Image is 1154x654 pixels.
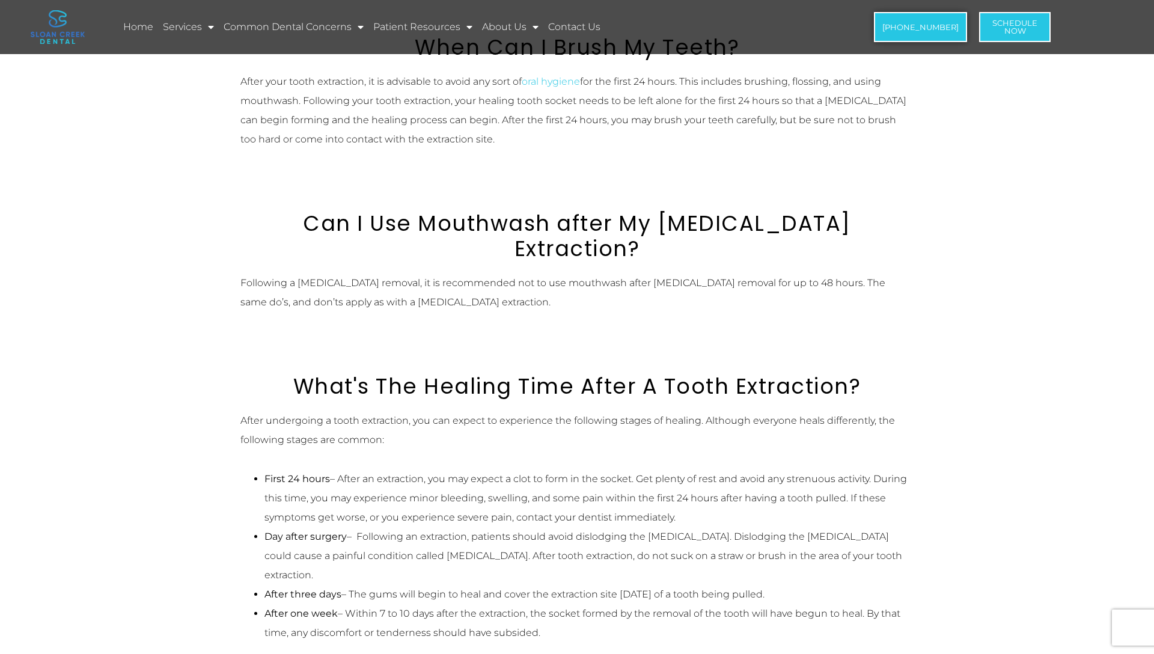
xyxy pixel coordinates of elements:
[522,76,580,87] a: oral hygiene
[264,604,914,643] li: – Within 7 to 10 days after the extraction, the socket formed by the removal of the tooth will ha...
[31,10,85,44] img: logo
[979,12,1051,42] a: ScheduleNow
[240,211,914,261] h2: Can I Use Mouthwash after My [MEDICAL_DATA] Extraction?
[161,13,216,41] a: Services
[992,19,1037,35] span: Schedule Now
[240,411,914,450] p: After undergoing a tooth extraction, you can expect to experience the following stages of healing...
[240,72,914,149] p: After your tooth extraction, it is advisable to avoid any sort of for the first 24 hours. This in...
[121,13,794,41] nav: Menu
[264,473,330,484] strong: First 24 hours
[240,374,914,399] h2: What's The Healing Time After A Tooth Extraction?
[371,13,474,41] a: Patient Resources
[222,13,365,41] a: Common Dental Concerns
[882,23,959,31] span: [PHONE_NUMBER]
[264,469,914,527] li: – After an extraction, you may expect a clot to form in the socket. Get plenty of rest and avoid ...
[264,527,914,585] li: – Following an extraction, patients should avoid dislodging the [MEDICAL_DATA]. Dislodging the [M...
[264,608,338,619] strong: After one week
[874,12,967,42] a: [PHONE_NUMBER]
[264,531,347,542] strong: Day after surgery
[546,13,602,41] a: Contact Us
[264,588,341,600] strong: After three days
[264,585,914,604] li: – The gums will begin to heal and cover the extraction site [DATE] of a tooth being pulled.
[480,13,540,41] a: About Us
[240,274,914,312] p: Following a [MEDICAL_DATA] removal, it is recommended not to use mouthwash after [MEDICAL_DATA] r...
[240,35,914,60] h2: When Can I Brush My Teeth?
[121,13,155,41] a: Home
